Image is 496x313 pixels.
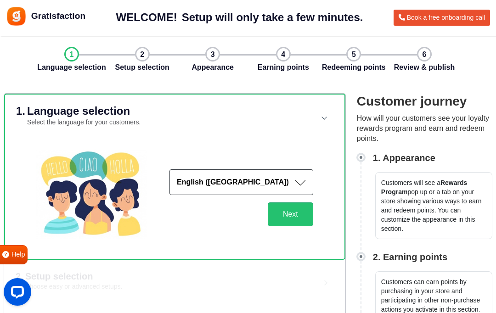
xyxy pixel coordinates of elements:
small: Select the language for your customers. [27,118,141,126]
img: Gratisfaction [6,6,27,27]
button: Open LiveChat chat widget [4,4,31,31]
h2: Customer journey [357,93,492,110]
p: How will your customers see your loyalty rewards program and earn and redeem points. [357,113,492,144]
span: Help [11,250,25,260]
strong: English ([GEOGRAPHIC_DATA]) [177,178,289,186]
span: Gratisfaction [31,10,85,23]
h3: 2. Earning points [373,250,447,264]
h1: Setup will only take a few minutes. [182,11,363,24]
p: Customers will see a pop up or a tab on your store showing various ways to earn and redeem points... [375,172,492,239]
h3: 1. Appearance [373,151,435,165]
a: Book a free onboarding call [394,10,490,26]
h1: WELCOME! [116,11,177,24]
button: Next [268,202,313,226]
h2: 1. [16,106,25,128]
h2: Language selection [27,106,141,117]
button: English ([GEOGRAPHIC_DATA]) [169,169,313,195]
